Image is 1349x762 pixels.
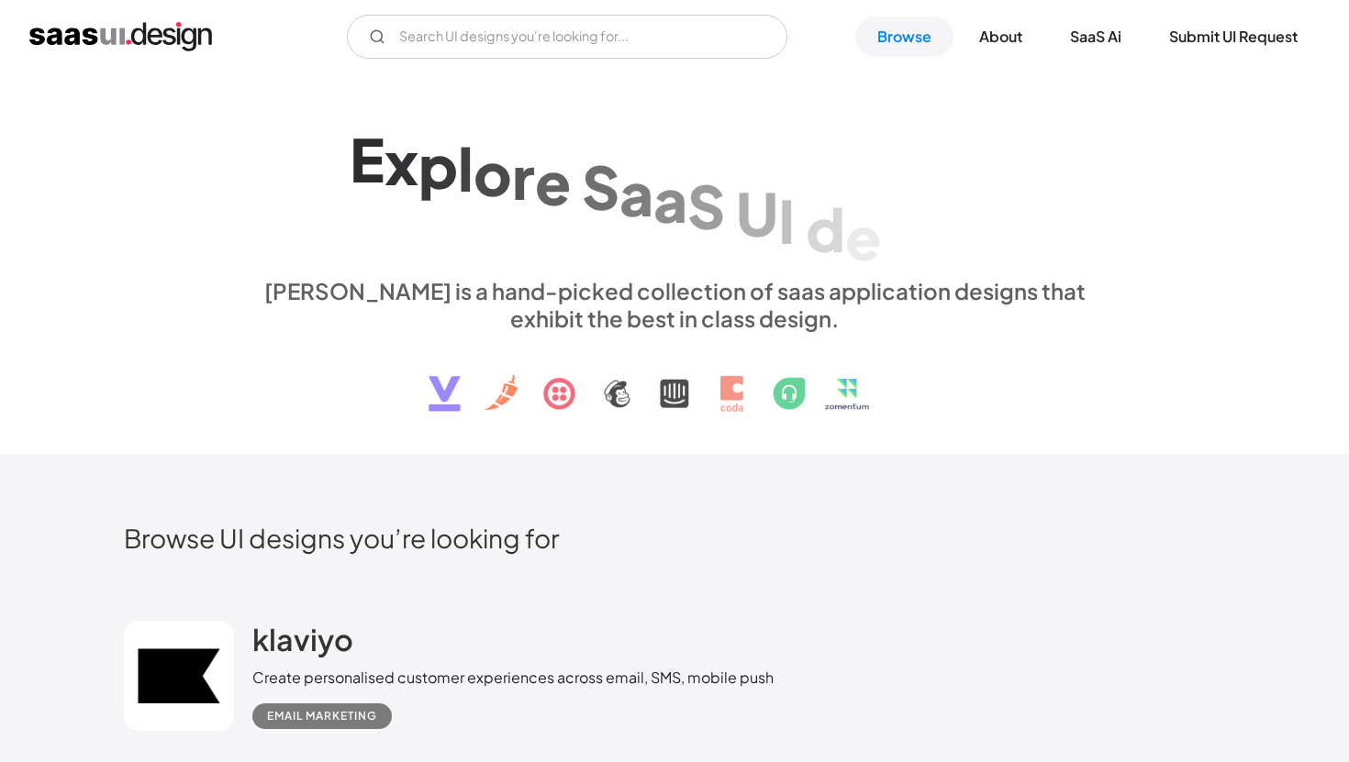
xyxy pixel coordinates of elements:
div: S [687,170,725,240]
div: Email Marketing [267,705,377,727]
a: Submit UI Request [1147,17,1320,57]
h2: Browse UI designs you’re looking for [124,522,1225,554]
div: r [512,141,535,212]
a: Browse [855,17,953,57]
img: text, icon, saas logo [396,332,953,427]
div: o [474,137,512,207]
div: l [458,133,474,204]
div: d [806,193,845,263]
div: I [778,184,795,255]
div: e [535,146,571,216]
div: S [582,151,619,222]
div: a [653,163,687,234]
div: U [736,177,778,248]
a: klaviyo [252,621,353,667]
input: Search UI designs you're looking for... [347,15,787,59]
form: Email Form [347,15,787,59]
a: SaaS Ai [1048,17,1143,57]
a: About [957,17,1044,57]
a: home [29,22,212,51]
div: e [845,202,881,272]
div: p [418,129,458,200]
div: a [619,157,653,227]
div: E [350,124,385,194]
h2: klaviyo [252,621,353,657]
h1: Explore SaaS UI design patterns & interactions. [252,118,1097,260]
div: Create personalised customer experiences across email, SMS, mobile push [252,667,774,689]
div: [PERSON_NAME] is a hand-picked collection of saas application designs that exhibit the best in cl... [252,277,1097,332]
div: x [385,127,418,197]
